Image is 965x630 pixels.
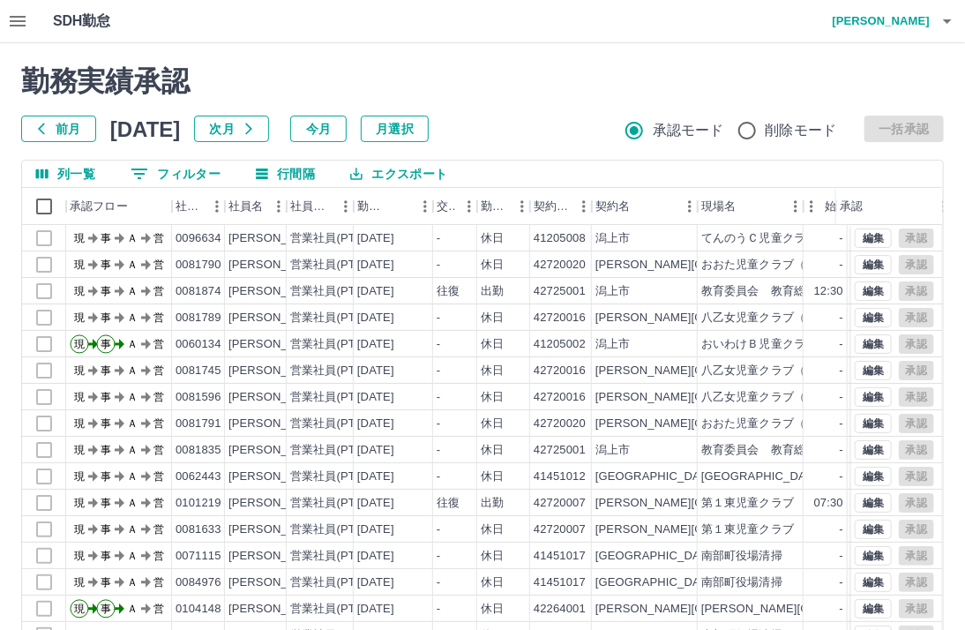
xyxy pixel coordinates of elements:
[595,389,813,406] div: [PERSON_NAME][GEOGRAPHIC_DATA]
[127,523,138,536] text: Ａ
[101,550,111,562] text: 事
[290,363,383,379] div: 営業社員(PT契約)
[595,574,862,591] div: [GEOGRAPHIC_DATA]（[GEOGRAPHIC_DATA]）
[176,389,221,406] div: 0081596
[534,188,571,225] div: 契約コード
[534,495,586,512] div: 42720007
[437,230,440,247] div: -
[74,444,85,456] text: 現
[855,493,892,513] button: 編集
[101,391,111,403] text: 事
[534,469,586,485] div: 41451012
[855,414,892,433] button: 編集
[101,311,111,324] text: 事
[595,442,630,459] div: 潟上市
[228,442,325,459] div: [PERSON_NAME]
[153,603,164,615] text: 営
[290,495,383,512] div: 営業社員(PT契約)
[228,521,325,538] div: [PERSON_NAME]
[176,495,221,512] div: 0101219
[855,440,892,460] button: 編集
[357,495,394,512] div: [DATE]
[595,548,862,565] div: [GEOGRAPHIC_DATA]（[GEOGRAPHIC_DATA]）
[840,363,843,379] div: -
[509,193,535,220] button: メニュー
[481,257,504,274] div: 休日
[840,230,843,247] div: -
[290,116,347,142] button: 今月
[74,497,85,509] text: 現
[433,188,477,225] div: 交通費
[290,257,383,274] div: 営業社員(PT契約)
[74,470,85,483] text: 現
[437,336,440,353] div: -
[701,521,794,538] div: 第１東児童クラブ
[153,391,164,403] text: 営
[101,259,111,271] text: 事
[74,311,85,324] text: 現
[840,389,843,406] div: -
[412,193,438,220] button: メニュー
[153,550,164,562] text: 営
[437,469,440,485] div: -
[153,311,164,324] text: 営
[840,416,843,432] div: -
[437,442,440,459] div: -
[127,470,138,483] text: Ａ
[287,188,354,225] div: 社員区分
[176,548,221,565] div: 0071115
[534,283,586,300] div: 42725001
[595,601,813,618] div: [PERSON_NAME][GEOGRAPHIC_DATA]
[357,336,394,353] div: [DATE]
[74,285,85,297] text: 現
[766,120,837,141] span: 削除モード
[804,188,848,225] div: 始業
[70,188,128,225] div: 承認フロー
[357,601,394,618] div: [DATE]
[290,521,383,538] div: 営業社員(PT契約)
[653,120,724,141] span: 承認モード
[595,283,630,300] div: 潟上市
[595,495,813,512] div: [PERSON_NAME][GEOGRAPHIC_DATA]
[592,188,698,225] div: 契約名
[530,188,592,225] div: 契約コード
[534,389,586,406] div: 42720016
[357,521,394,538] div: [DATE]
[595,416,813,432] div: [PERSON_NAME][GEOGRAPHIC_DATA]
[701,469,823,485] div: [GEOGRAPHIC_DATA]
[840,188,863,225] div: 承認
[534,363,586,379] div: 42720016
[437,363,440,379] div: -
[21,116,96,142] button: 前月
[228,363,325,379] div: [PERSON_NAME]
[357,416,394,432] div: [DATE]
[855,546,892,566] button: 編集
[357,442,394,459] div: [DATE]
[534,336,586,353] div: 41205002
[101,364,111,377] text: 事
[534,574,586,591] div: 41451017
[855,467,892,486] button: 編集
[437,548,440,565] div: -
[74,603,85,615] text: 現
[228,230,325,247] div: [PERSON_NAME]
[127,444,138,456] text: Ａ
[290,601,383,618] div: 営業社員(PT契約)
[116,161,235,187] button: フィルター表示
[437,416,440,432] div: -
[855,255,892,274] button: 編集
[595,310,813,326] div: [PERSON_NAME][GEOGRAPHIC_DATA]
[481,230,504,247] div: 休日
[481,442,504,459] div: 休日
[176,521,221,538] div: 0081633
[101,497,111,509] text: 事
[290,442,383,459] div: 営業社員(PT契約)
[701,336,818,353] div: おいわけＢ児童クラブ
[74,576,85,589] text: 現
[481,416,504,432] div: 休日
[127,576,138,589] text: Ａ
[357,363,394,379] div: [DATE]
[101,470,111,483] text: 事
[357,230,394,247] div: [DATE]
[22,161,109,187] button: 列選択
